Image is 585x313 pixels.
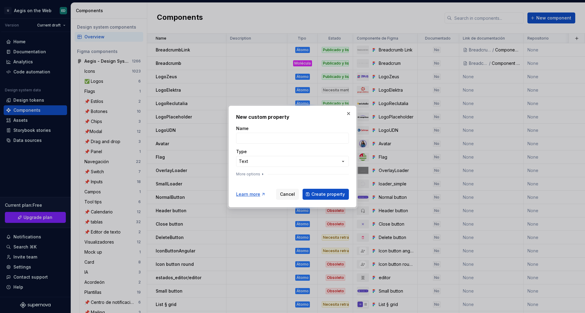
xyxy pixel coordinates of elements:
[236,125,249,132] label: Name
[236,191,266,197] a: Learn more
[303,189,349,200] button: Create property
[276,189,299,200] button: Cancel
[236,149,247,155] label: Type
[280,191,295,197] span: Cancel
[311,191,345,197] span: Create property
[236,113,349,121] h2: New custom property
[236,172,265,177] button: More options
